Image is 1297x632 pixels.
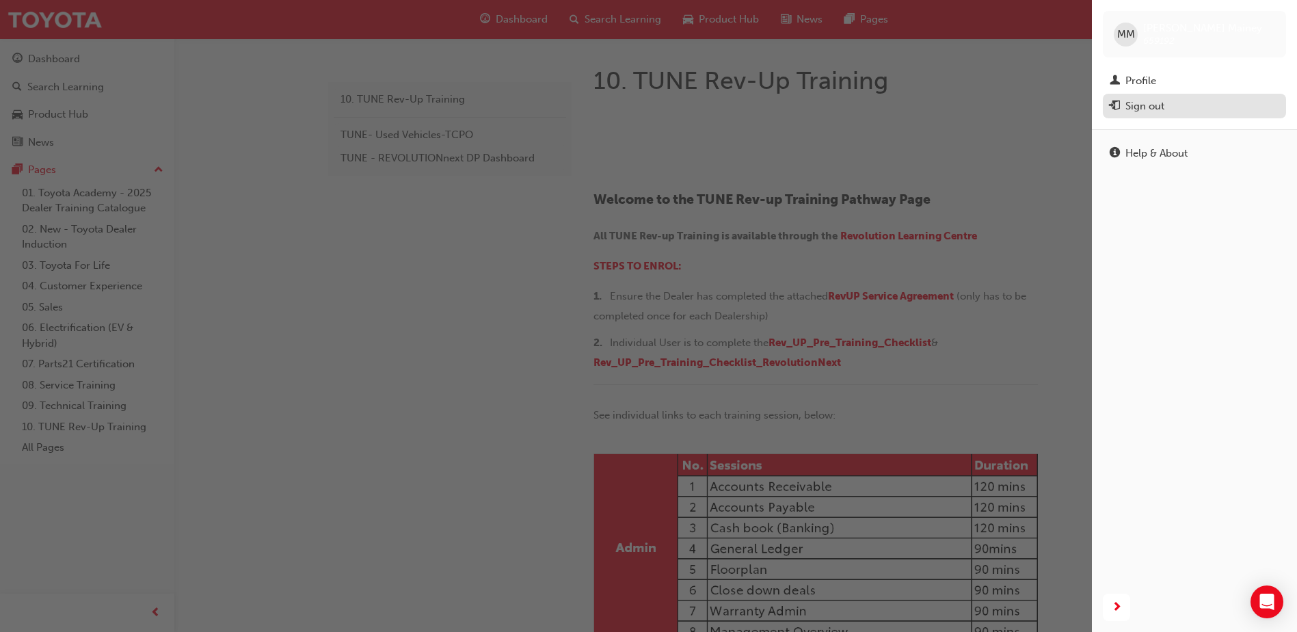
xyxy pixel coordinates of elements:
[1125,98,1164,114] div: Sign out
[1103,94,1286,119] button: Sign out
[1110,75,1120,88] span: man-icon
[1112,599,1122,616] span: next-icon
[1117,27,1135,42] span: MM
[1103,68,1286,94] a: Profile
[1143,35,1175,47] span: 659192
[1251,585,1283,618] div: Open Intercom Messenger
[1110,101,1120,113] span: exit-icon
[1125,146,1188,161] div: Help & About
[1103,141,1286,166] a: Help & About
[1143,22,1262,34] span: [PERSON_NAME] Mainey
[1110,148,1120,160] span: info-icon
[1125,73,1156,89] div: Profile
